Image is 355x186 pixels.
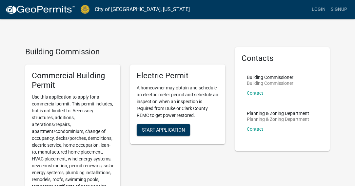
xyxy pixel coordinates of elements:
p: Planning & Zoning Department [247,111,309,116]
h5: Contacts [242,54,324,63]
p: Planning & Zoning Department [247,117,309,121]
p: A homeowner may obtain and schedule an electric meter permit and schedule an inspection when an i... [137,84,219,119]
button: Start Application [137,124,190,136]
span: Start Application [142,127,185,132]
h5: Electric Permit [137,71,219,81]
h5: Commercial Building Permit [32,71,114,90]
a: Contact [247,90,263,96]
h4: Building Commission [25,47,225,57]
a: Contact [247,126,263,132]
img: City of Jeffersonville, Indiana [81,5,89,14]
p: Building Commissioner [247,81,293,85]
a: Login [309,3,328,16]
a: City of [GEOGRAPHIC_DATA], [US_STATE] [95,4,190,15]
a: Signup [328,3,350,16]
p: Building Commissioner [247,75,293,80]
